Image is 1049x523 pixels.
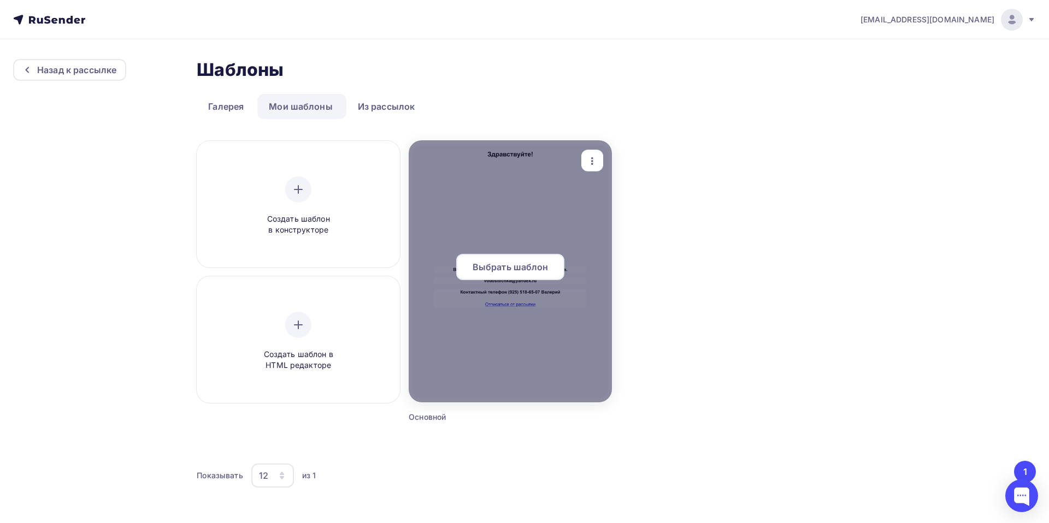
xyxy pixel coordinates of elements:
[1014,461,1036,483] button: Go to page 1
[473,260,549,274] span: Выбрать шаблон
[257,94,344,119] a: Мои шаблоны
[1012,461,1036,483] ul: Pagination
[197,470,243,481] div: Показывать
[861,14,994,25] span: [EMAIL_ADDRESS][DOMAIN_NAME]
[861,9,1036,31] a: [EMAIL_ADDRESS][DOMAIN_NAME]
[246,213,350,236] span: Создать шаблон в конструкторе
[346,94,427,119] a: Из рассылок
[246,349,350,371] span: Создать шаблон в HTML редакторе
[409,412,561,423] div: Основной
[197,94,255,119] a: Галерея
[197,59,284,81] h2: Шаблоны
[251,463,294,488] button: 12
[37,63,116,76] div: Назад к рассылке
[302,470,316,481] div: из 1
[259,469,268,482] div: 12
